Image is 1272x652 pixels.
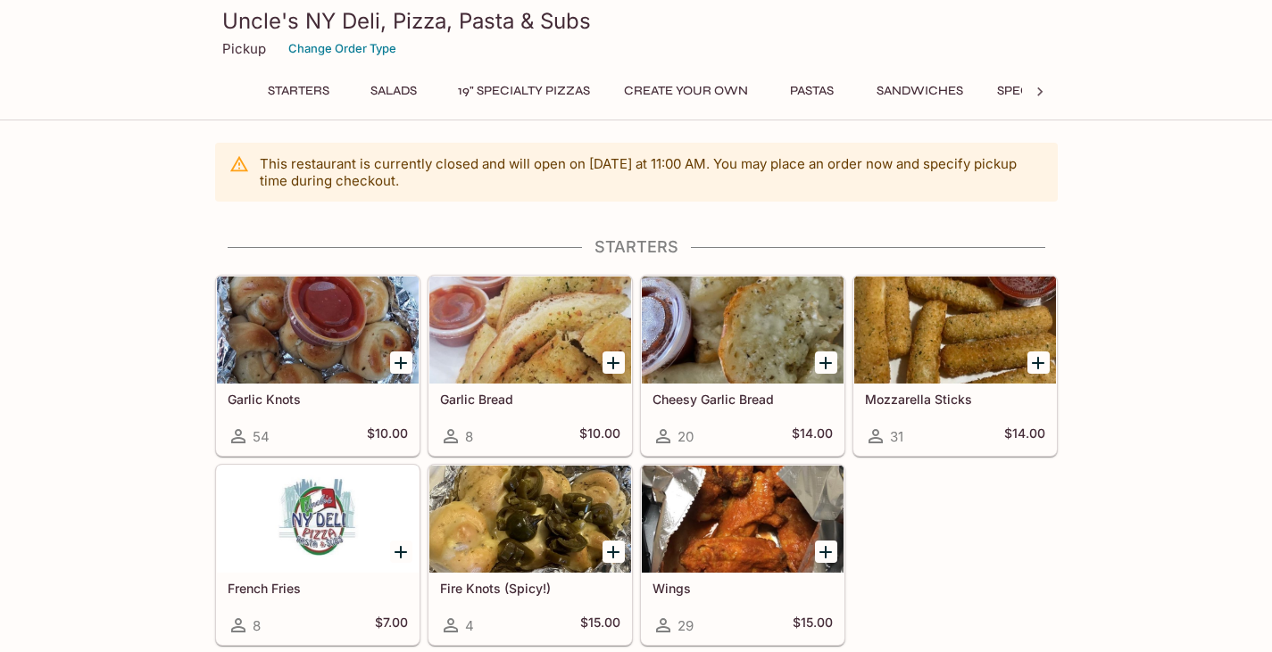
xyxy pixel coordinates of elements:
[678,617,694,634] span: 29
[465,617,474,634] span: 4
[375,615,408,636] h5: $7.00
[448,78,600,103] button: 19" Specialty Pizzas
[614,78,758,103] button: Create Your Own
[865,392,1045,407] h5: Mozzarella Sticks
[390,351,412,374] button: Add Garlic Knots
[642,276,844,384] div: Cheesy Garlic Bread
[429,276,631,384] div: Garlic Bread
[815,351,837,374] button: Add Cheesy Garlic Bread
[853,276,1057,456] a: Mozzarella Sticks31$14.00
[428,276,632,456] a: Garlic Bread8$10.00
[792,425,833,447] h5: $14.00
[793,615,833,636] h5: $15.00
[390,541,412,563] button: Add French Fries
[678,428,694,445] span: 20
[641,276,844,456] a: Cheesy Garlic Bread20$14.00
[440,581,620,596] h5: Fire Knots (Spicy!)
[1004,425,1045,447] h5: $14.00
[217,466,419,573] div: French Fries
[987,78,1132,103] button: Specialty Hoagies
[854,276,1056,384] div: Mozzarella Sticks
[815,541,837,563] button: Add Wings
[260,155,1043,189] p: This restaurant is currently closed and will open on [DATE] at 11:00 AM . You may place an order ...
[217,276,419,384] div: Garlic Knots
[228,581,408,596] h5: French Fries
[465,428,473,445] span: 8
[579,425,620,447] h5: $10.00
[222,7,1051,35] h3: Uncle's NY Deli, Pizza, Pasta & Subs
[222,40,266,57] p: Pickup
[653,581,833,596] h5: Wings
[603,351,625,374] button: Add Garlic Bread
[216,276,420,456] a: Garlic Knots54$10.00
[772,78,852,103] button: Pastas
[867,78,973,103] button: Sandwiches
[280,35,404,62] button: Change Order Type
[653,392,833,407] h5: Cheesy Garlic Bread
[440,392,620,407] h5: Garlic Bread
[1027,351,1050,374] button: Add Mozzarella Sticks
[603,541,625,563] button: Add Fire Knots (Spicy!)
[580,615,620,636] h5: $15.00
[216,465,420,645] a: French Fries8$7.00
[428,465,632,645] a: Fire Knots (Spicy!)4$15.00
[253,617,261,634] span: 8
[642,466,844,573] div: Wings
[228,392,408,407] h5: Garlic Knots
[429,466,631,573] div: Fire Knots (Spicy!)
[353,78,434,103] button: Salads
[258,78,339,103] button: Starters
[890,428,903,445] span: 31
[253,428,270,445] span: 54
[367,425,408,447] h5: $10.00
[215,237,1058,257] h4: Starters
[641,465,844,645] a: Wings29$15.00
